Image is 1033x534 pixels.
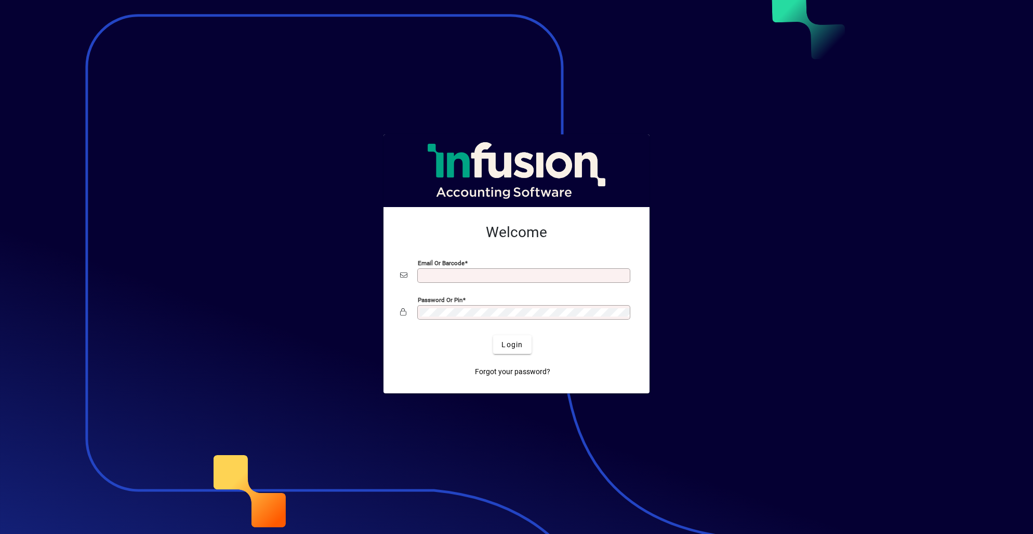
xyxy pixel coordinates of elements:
[475,366,550,377] span: Forgot your password?
[471,362,554,381] a: Forgot your password?
[501,339,523,350] span: Login
[400,224,633,241] h2: Welcome
[418,296,462,304] mat-label: Password or Pin
[493,335,531,354] button: Login
[418,259,465,267] mat-label: Email or Barcode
